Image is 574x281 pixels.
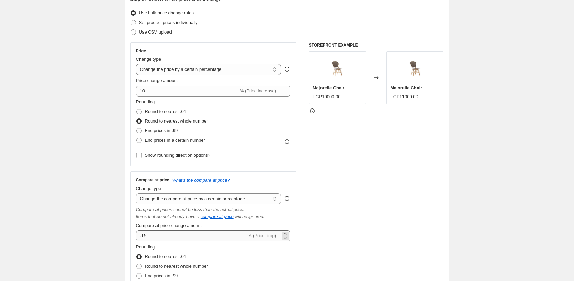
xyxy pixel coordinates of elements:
span: Round to nearest .01 [145,254,186,259]
div: help [284,66,290,73]
button: What's the compare at price? [172,178,230,183]
img: Majorelle_chair_80x.png [324,55,351,82]
input: -15 [136,230,246,241]
h3: Price [136,48,146,54]
span: Round to nearest whole number [145,118,208,124]
span: % (Price increase) [240,88,276,93]
span: Rounding [136,244,155,250]
span: Round to nearest whole number [145,264,208,269]
span: Price change amount [136,78,178,83]
span: Round to nearest .01 [145,109,186,114]
i: Compare at prices cannot be less than the actual price. [136,207,245,212]
i: Items that do not already have a [136,214,200,219]
span: Use bulk price change rules [139,10,194,15]
span: Set product prices individually [139,20,198,25]
div: help [284,195,290,202]
button: compare at price [201,214,234,219]
span: End prices in .99 [145,128,178,133]
i: will be ignored. [235,214,264,219]
input: -15 [136,86,238,97]
span: EGP10000.00 [313,94,341,99]
span: Majorelle Chair [390,85,422,90]
span: % (Price drop) [248,233,276,238]
span: Majorelle Chair [313,85,344,90]
span: Rounding [136,99,155,104]
h3: Compare at price [136,177,169,183]
h6: STOREFRONT EXAMPLE [309,42,444,48]
span: Change type [136,56,161,62]
img: Majorelle_chair_80x.png [401,55,429,82]
span: End prices in a certain number [145,138,205,143]
span: Use CSV upload [139,29,172,35]
span: Change type [136,186,161,191]
span: Compare at price change amount [136,223,202,228]
span: Show rounding direction options? [145,153,210,158]
span: End prices in .99 [145,273,178,278]
span: EGP11000.00 [390,94,418,99]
